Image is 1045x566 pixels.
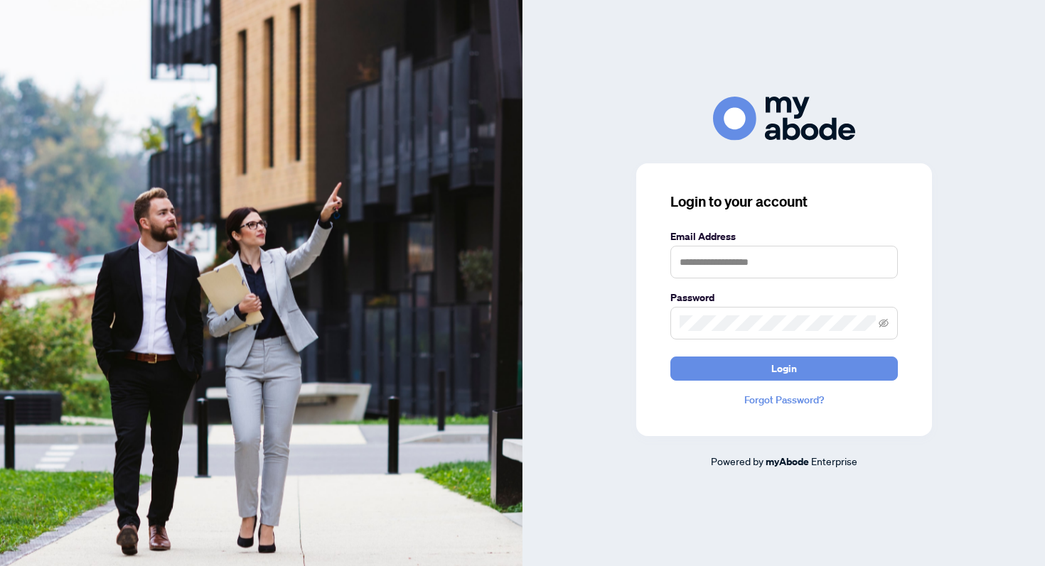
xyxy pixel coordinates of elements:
[711,455,763,467] span: Powered by
[670,392,898,408] a: Forgot Password?
[766,454,809,469] a: myAbode
[670,192,898,212] h3: Login to your account
[879,318,889,328] span: eye-invisible
[670,290,898,305] label: Password
[713,97,855,140] img: ma-logo
[670,357,898,381] button: Login
[670,229,898,244] label: Email Address
[771,357,797,380] span: Login
[811,455,857,467] span: Enterprise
